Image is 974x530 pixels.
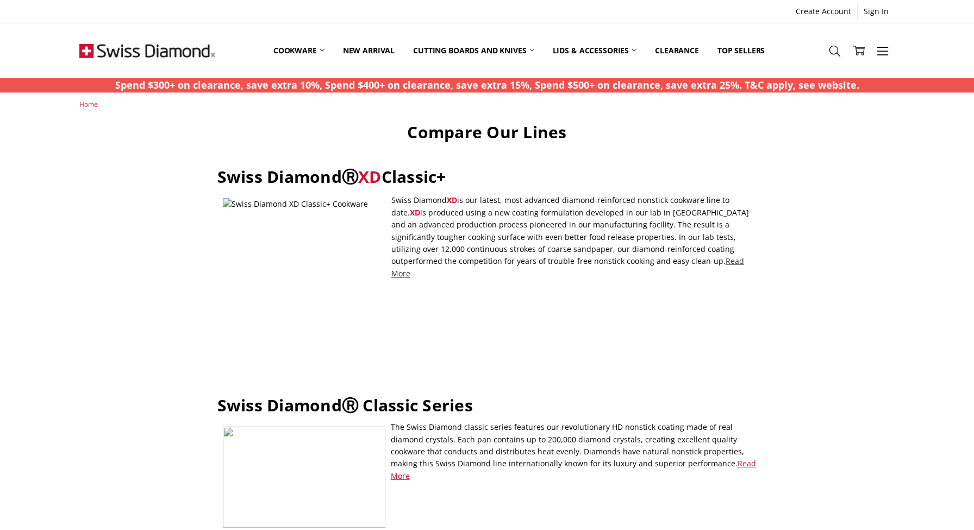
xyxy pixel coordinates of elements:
[264,26,334,75] a: Cookware
[217,165,446,188] strong: Swiss DiamondⓇ Classic+
[391,256,744,278] a: Read More
[79,100,98,109] a: Home
[544,26,646,75] a: Lids & Accessories
[358,165,382,188] span: XD
[447,195,457,205] span: XD
[391,458,756,480] a: Read More
[790,4,857,19] a: Create Account
[79,23,215,78] img: Free Shipping On Every Order
[217,421,757,482] p: The Swiss Diamond classic series features our revolutionary HD nonstick coating made of real diam...
[217,394,473,416] strong: Swiss DiamondⓇ Classic Series
[404,26,544,75] a: Cutting boards and knives
[410,207,420,218] span: XD
[223,198,386,299] img: Swiss Diamond XD Classic+ Cookware
[217,194,757,280] p: Swiss Diamond is our latest, most advanced diamond-reinforced nonstick cookware line to date. is ...
[217,122,757,143] h1: Compare Our Lines
[708,26,774,75] a: Top Sellers
[334,26,404,75] a: New arrival
[115,78,859,93] p: Spend $300+ on clearance, save extra 10%, Spend $400+ on clearance, save extra 15%, Spend $500+ o...
[646,26,708,75] a: Clearance
[858,4,895,19] a: Sign In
